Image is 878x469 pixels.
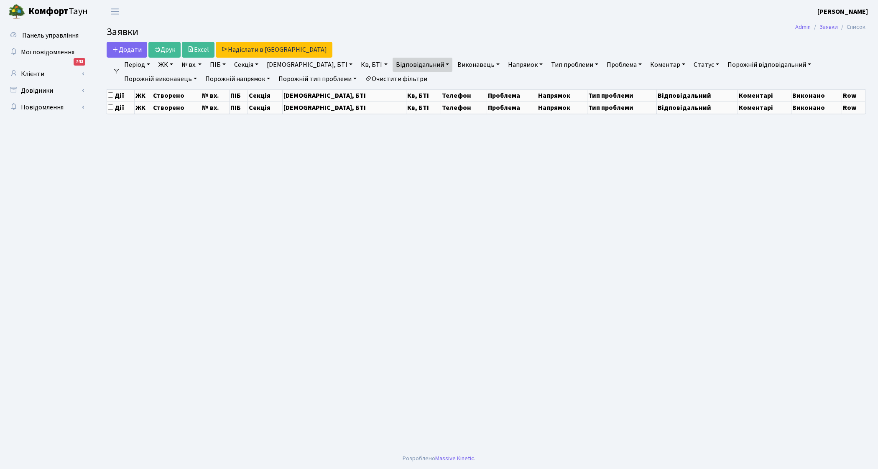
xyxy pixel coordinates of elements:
[152,89,201,101] th: Створено
[690,58,722,72] a: Статус
[537,101,587,114] th: Напрямок
[248,101,282,114] th: Секція
[603,58,645,72] a: Проблема
[112,45,142,54] span: Додати
[121,72,200,86] a: Порожній виконавець
[107,25,138,39] span: Заявки
[22,31,79,40] span: Панель управління
[207,58,229,72] a: ПІБ
[4,44,88,61] a: Мої повідомлення743
[656,89,738,101] th: Відповідальний
[441,101,487,114] th: Телефон
[548,58,602,72] a: Тип проблеми
[121,58,153,72] a: Період
[231,58,262,72] a: Секція
[28,5,69,18] b: Комфорт
[216,42,332,58] a: Надіслати в [GEOGRAPHIC_DATA]
[152,101,201,114] th: Створено
[155,58,176,72] a: ЖК
[587,101,656,114] th: Тип проблеми
[182,42,214,58] a: Excel
[229,89,248,101] th: ПІБ
[838,23,865,32] li: Список
[148,42,181,58] a: Друк
[817,7,868,17] a: [PERSON_NAME]
[819,23,838,31] a: Заявки
[4,66,88,82] a: Клієнти
[107,101,135,114] th: Дії
[105,5,125,18] button: Переключити навігацію
[406,101,441,114] th: Кв, БТІ
[4,99,88,116] a: Повідомлення
[134,89,152,101] th: ЖК
[229,101,248,114] th: ПІБ
[357,58,391,72] a: Кв, БТІ
[505,58,546,72] a: Напрямок
[4,82,88,99] a: Довідники
[248,89,282,101] th: Секція
[275,72,360,86] a: Порожній тип проблеми
[537,89,587,101] th: Напрямок
[263,58,356,72] a: [DEMOGRAPHIC_DATA], БТІ
[178,58,205,72] a: № вх.
[842,89,865,101] th: Row
[656,101,738,114] th: Відповідальний
[791,89,842,101] th: Виконано
[724,58,814,72] a: Порожній відповідальний
[791,101,842,114] th: Виконано
[362,72,431,86] a: Очистити фільтри
[202,72,273,86] a: Порожній напрямок
[21,48,74,57] span: Мої повідомлення
[406,89,441,101] th: Кв, БТІ
[283,101,406,114] th: [DEMOGRAPHIC_DATA], БТІ
[403,454,475,463] div: Розроблено .
[487,89,537,101] th: Проблема
[738,89,791,101] th: Коментарі
[487,101,537,114] th: Проблема
[74,58,85,66] div: 743
[587,89,656,101] th: Тип проблеми
[107,42,147,58] a: Додати
[783,18,878,36] nav: breadcrumb
[393,58,452,72] a: Відповідальний
[441,89,487,101] th: Телефон
[435,454,474,463] a: Massive Kinetic
[107,89,135,101] th: Дії
[454,58,503,72] a: Виконавець
[4,27,88,44] a: Панель управління
[817,7,868,16] b: [PERSON_NAME]
[842,101,865,114] th: Row
[201,101,229,114] th: № вх.
[28,5,88,19] span: Таун
[647,58,689,72] a: Коментар
[795,23,811,31] a: Admin
[134,101,152,114] th: ЖК
[8,3,25,20] img: logo.png
[201,89,229,101] th: № вх.
[283,89,406,101] th: [DEMOGRAPHIC_DATA], БТІ
[738,101,791,114] th: Коментарі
